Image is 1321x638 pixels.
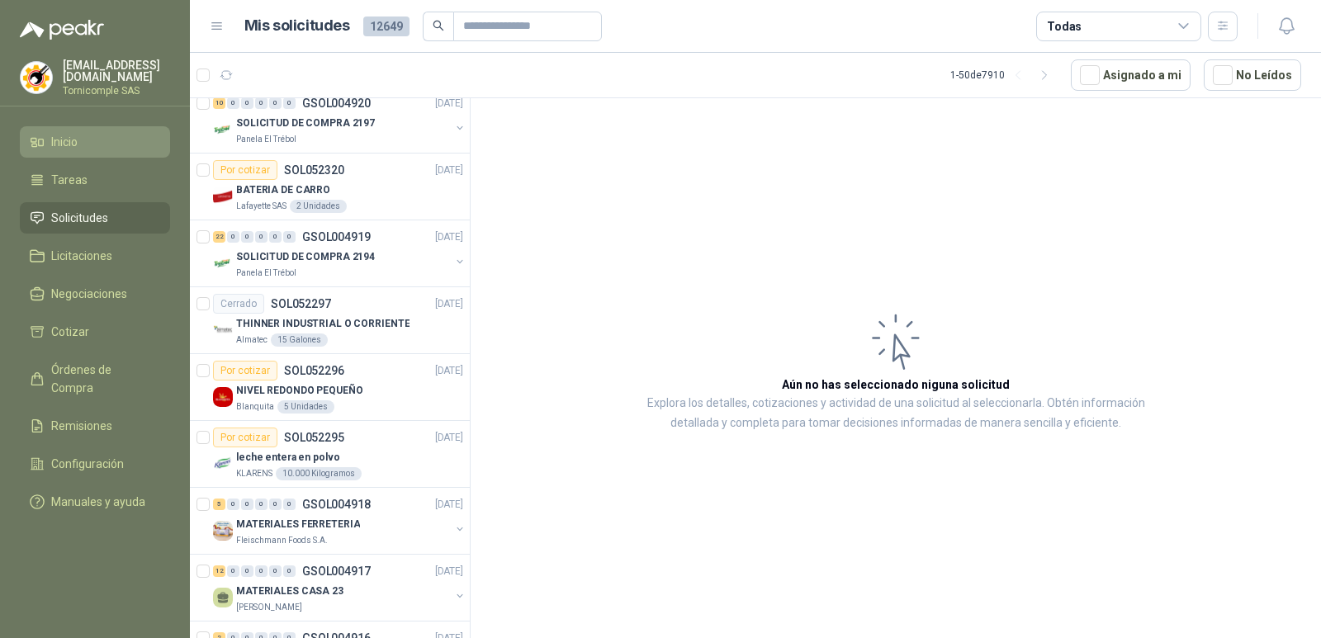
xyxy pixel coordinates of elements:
a: 22 0 0 0 0 0 GSOL004919[DATE] Company LogoSOLICITUD DE COMPRA 2194Panela El Trébol [213,227,466,280]
p: [DATE] [435,163,463,178]
span: Tareas [51,171,88,189]
a: Por cotizarSOL052296[DATE] Company LogoNIVEL REDONDO PEQUEÑOBlanquita5 Unidades [190,354,470,421]
div: 0 [241,499,253,510]
div: Por cotizar [213,428,277,447]
p: NIVEL REDONDO PEQUEÑO [236,383,362,399]
img: Company Logo [21,62,52,93]
p: Panela El Trébol [236,133,296,146]
p: THINNER INDUSTRIAL O CORRIENTE [236,316,410,332]
button: Asignado a mi [1071,59,1191,91]
p: [DATE] [435,96,463,111]
a: Licitaciones [20,240,170,272]
a: Remisiones [20,410,170,442]
img: Company Logo [213,187,233,206]
img: Logo peakr [20,20,104,40]
div: 0 [269,565,282,577]
a: 5 0 0 0 0 0 GSOL004918[DATE] Company LogoMATERIALES FERRETERIAFleischmann Foods S.A. [213,494,466,547]
div: 0 [255,97,268,109]
p: [EMAIL_ADDRESS][DOMAIN_NAME] [63,59,170,83]
p: SOL052297 [271,298,331,310]
div: 5 [213,499,225,510]
h1: Mis solicitudes [244,14,350,38]
span: search [433,20,444,31]
p: Almatec [236,333,268,347]
span: Negociaciones [51,285,127,303]
a: Configuración [20,448,170,480]
a: 12 0 0 0 0 0 GSOL004917[DATE] MATERIALES CASA 23[PERSON_NAME] [213,561,466,614]
div: 22 [213,231,225,243]
p: [DATE] [435,430,463,446]
div: 0 [283,499,296,510]
span: Manuales y ayuda [51,493,145,511]
button: No Leídos [1204,59,1301,91]
p: GSOL004919 [302,231,371,243]
div: 0 [227,565,239,577]
a: CerradoSOL052297[DATE] Company LogoTHINNER INDUSTRIAL O CORRIENTEAlmatec15 Galones [190,287,470,354]
p: [PERSON_NAME] [236,601,302,614]
span: Solicitudes [51,209,108,227]
p: SOLICITUD DE COMPRA 2194 [236,249,375,265]
div: Cerrado [213,294,264,314]
a: 10 0 0 0 0 0 GSOL004920[DATE] Company LogoSOLICITUD DE COMPRA 2197Panela El Trébol [213,93,466,146]
p: BATERIA DE CARRO [236,182,330,198]
span: 12649 [363,17,410,36]
p: GSOL004917 [302,565,371,577]
span: Inicio [51,133,78,151]
div: Todas [1047,17,1082,35]
div: 0 [227,231,239,243]
p: SOL052295 [284,432,344,443]
div: 0 [241,565,253,577]
div: 1 - 50 de 7910 [950,62,1058,88]
a: Solicitudes [20,202,170,234]
p: Explora los detalles, cotizaciones y actividad de una solicitud al seleccionarla. Obtén informaci... [636,394,1156,433]
img: Company Logo [213,253,233,273]
div: Por cotizar [213,160,277,180]
a: Tareas [20,164,170,196]
p: MATERIALES FERRETERIA [236,517,360,532]
h3: Aún no has seleccionado niguna solicitud [782,376,1010,394]
div: 0 [227,97,239,109]
div: 0 [283,97,296,109]
img: Company Logo [213,454,233,474]
span: Órdenes de Compra [51,361,154,397]
div: 0 [255,565,268,577]
div: Por cotizar [213,361,277,380]
p: KLARENS [236,467,272,480]
p: [DATE] [435,363,463,379]
p: Fleischmann Foods S.A. [236,534,328,547]
p: SOL052320 [284,164,344,176]
div: 0 [227,499,239,510]
span: Cotizar [51,323,89,341]
div: 2 Unidades [290,200,347,213]
div: 0 [283,231,296,243]
p: Tornicomple SAS [63,86,170,96]
p: Lafayette SAS [236,200,286,213]
p: leche entera en polvo [236,450,339,466]
p: [DATE] [435,497,463,513]
a: Inicio [20,126,170,158]
div: 0 [241,97,253,109]
div: 0 [255,231,268,243]
div: 0 [241,231,253,243]
div: 15 Galones [271,333,328,347]
p: Panela El Trébol [236,267,296,280]
div: 0 [255,499,268,510]
a: Por cotizarSOL052295[DATE] Company Logoleche entera en polvoKLARENS10.000 Kilogramos [190,421,470,488]
a: Manuales y ayuda [20,486,170,517]
a: Cotizar [20,316,170,347]
p: [DATE] [435,296,463,312]
a: Órdenes de Compra [20,354,170,404]
div: 5 Unidades [277,400,334,414]
span: Licitaciones [51,247,112,265]
p: Blanquita [236,400,274,414]
p: SOL052296 [284,365,344,376]
p: [DATE] [435,229,463,245]
p: GSOL004920 [302,97,371,109]
img: Company Logo [213,320,233,340]
div: 10.000 Kilogramos [276,467,362,480]
div: 0 [283,565,296,577]
p: GSOL004918 [302,499,371,510]
div: 0 [269,499,282,510]
span: Configuración [51,455,124,473]
img: Company Logo [213,120,233,139]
